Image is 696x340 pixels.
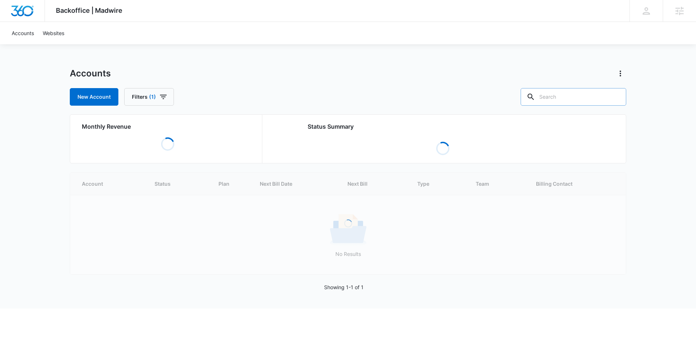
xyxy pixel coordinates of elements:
h2: Status Summary [308,122,578,131]
h2: Monthly Revenue [82,122,253,131]
a: Accounts [7,22,38,44]
a: Websites [38,22,69,44]
a: New Account [70,88,118,106]
span: (1) [149,94,156,99]
input: Search [521,88,626,106]
p: Showing 1-1 of 1 [324,283,364,291]
button: Actions [615,68,626,79]
h1: Accounts [70,68,111,79]
button: Filters(1) [124,88,174,106]
span: Backoffice | Madwire [56,7,122,14]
